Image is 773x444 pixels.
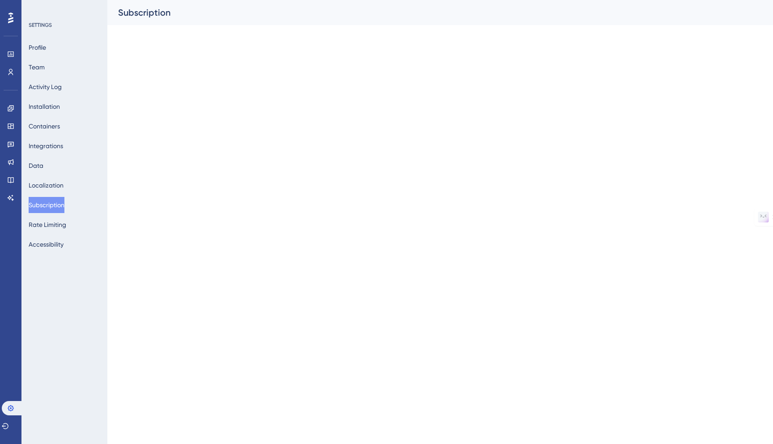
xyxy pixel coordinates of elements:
[29,39,46,55] button: Profile
[118,6,740,19] div: Subscription
[29,98,60,115] button: Installation
[29,59,45,75] button: Team
[29,138,63,154] button: Integrations
[29,158,43,174] button: Data
[29,118,60,134] button: Containers
[29,177,64,193] button: Localization
[29,236,64,252] button: Accessibility
[29,21,101,29] div: SETTINGS
[29,79,62,95] button: Activity Log
[29,197,64,213] button: Subscription
[29,217,66,233] button: Rate Limiting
